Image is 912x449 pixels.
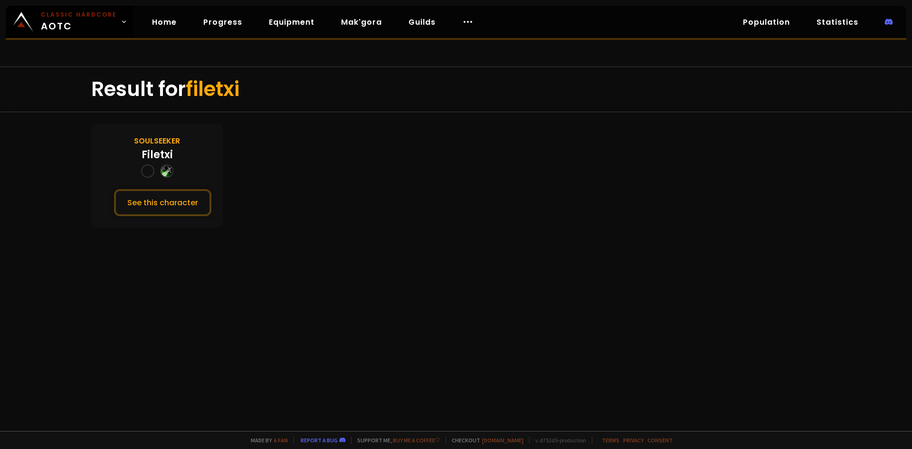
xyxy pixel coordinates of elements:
[351,437,440,444] span: Support me,
[602,437,619,444] a: Terms
[274,437,288,444] a: a fan
[393,437,440,444] a: Buy me a coffee
[623,437,644,444] a: Privacy
[301,437,338,444] a: Report a bug
[647,437,673,444] a: Consent
[333,12,389,32] a: Mak'gora
[809,12,866,32] a: Statistics
[446,437,523,444] span: Checkout
[142,147,173,162] div: Filetxi
[245,437,288,444] span: Made by
[91,67,821,112] div: Result for
[735,12,798,32] a: Population
[114,189,211,216] button: See this character
[529,437,586,444] span: v. d752d5 - production
[41,10,117,19] small: Classic Hardcore
[261,12,322,32] a: Equipment
[41,10,117,33] span: AOTC
[134,135,180,147] div: Soulseeker
[6,6,133,38] a: Classic HardcoreAOTC
[401,12,443,32] a: Guilds
[144,12,184,32] a: Home
[186,75,239,103] span: filetxi
[482,437,523,444] a: [DOMAIN_NAME]
[196,12,250,32] a: Progress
